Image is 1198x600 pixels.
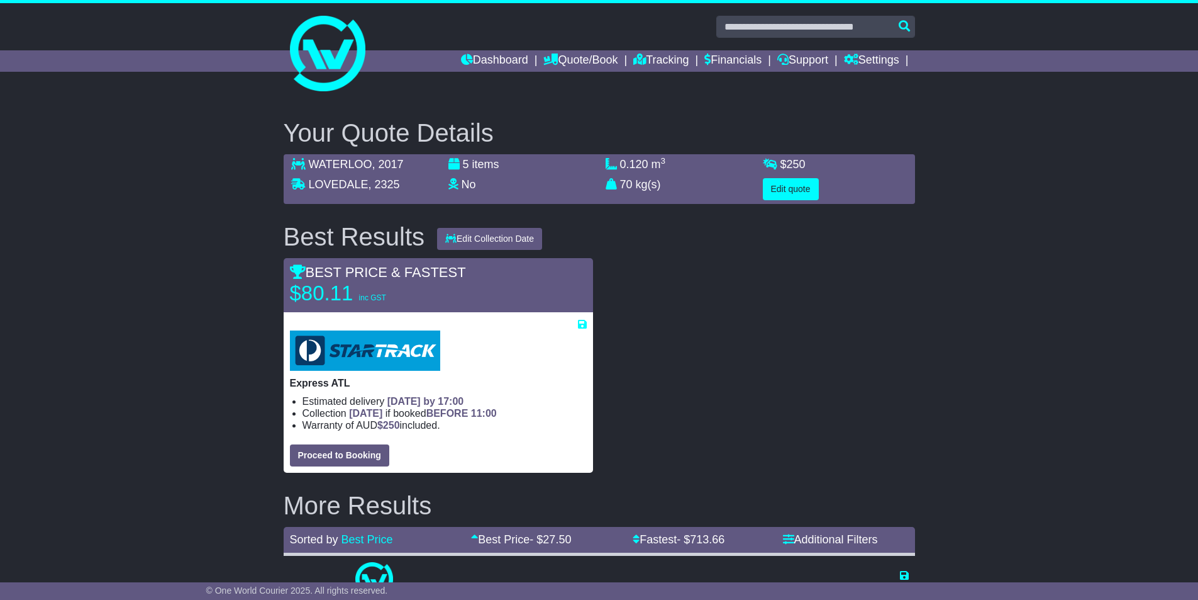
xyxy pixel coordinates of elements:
div: Best Results [277,223,431,251]
span: $ [377,420,400,431]
a: Quote/Book [543,50,618,72]
li: Estimated delivery [499,581,660,593]
a: Tracking [633,50,689,72]
span: 27.50 [543,533,571,546]
span: kg(s) [636,178,661,191]
span: 11:00 [471,408,497,419]
span: 70 [620,178,633,191]
a: Financials [704,50,762,72]
span: 713.66 [690,533,724,546]
button: Proceed to Booking [290,444,389,467]
span: WATERLOO [309,158,372,171]
span: , 2017 [372,158,404,171]
span: LOVEDALE [309,178,369,191]
span: , 2325 [369,178,400,191]
span: No [462,178,476,191]
span: © One World Courier 2025. All rights reserved. [206,586,388,596]
span: Sorted by [290,533,338,546]
p: $80.11 [290,281,447,306]
span: 5 [463,158,469,171]
span: m [652,158,666,171]
img: One World Courier: Same Day Nationwide(quotes take 0.5-1 hour) [355,562,393,600]
span: $ [780,158,806,171]
a: Settings [844,50,899,72]
li: Warranty of AUD included. [302,419,587,431]
a: Dashboard [461,50,528,72]
span: [DATE] [349,408,382,419]
span: 250 [787,158,806,171]
h2: Your Quote Details [284,119,915,147]
span: items [472,158,499,171]
span: inc GST [359,293,386,302]
a: Best Price [341,533,393,546]
a: Fastest- $713.66 [633,533,724,546]
a: Additional Filters [783,533,878,546]
p: Express ATL [290,377,587,389]
span: if booked [349,408,496,419]
span: [DATE] by 17:00 [387,396,464,407]
sup: 3 [661,156,666,166]
li: Collection [302,407,587,419]
span: - $ [677,533,724,546]
span: - $ [530,533,571,546]
span: 0.120 [620,158,648,171]
a: Best Price- $27.50 [471,533,571,546]
h2: More Results [284,492,915,519]
button: Edit quote [763,178,819,200]
a: Support [777,50,828,72]
span: BEST PRICE & FASTEST [290,264,466,280]
img: StarTrack: Express ATL [290,331,440,371]
li: Estimated delivery [302,395,587,407]
button: Edit Collection Date [437,228,542,250]
span: 250 [383,420,400,431]
span: BEFORE [426,408,469,419]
